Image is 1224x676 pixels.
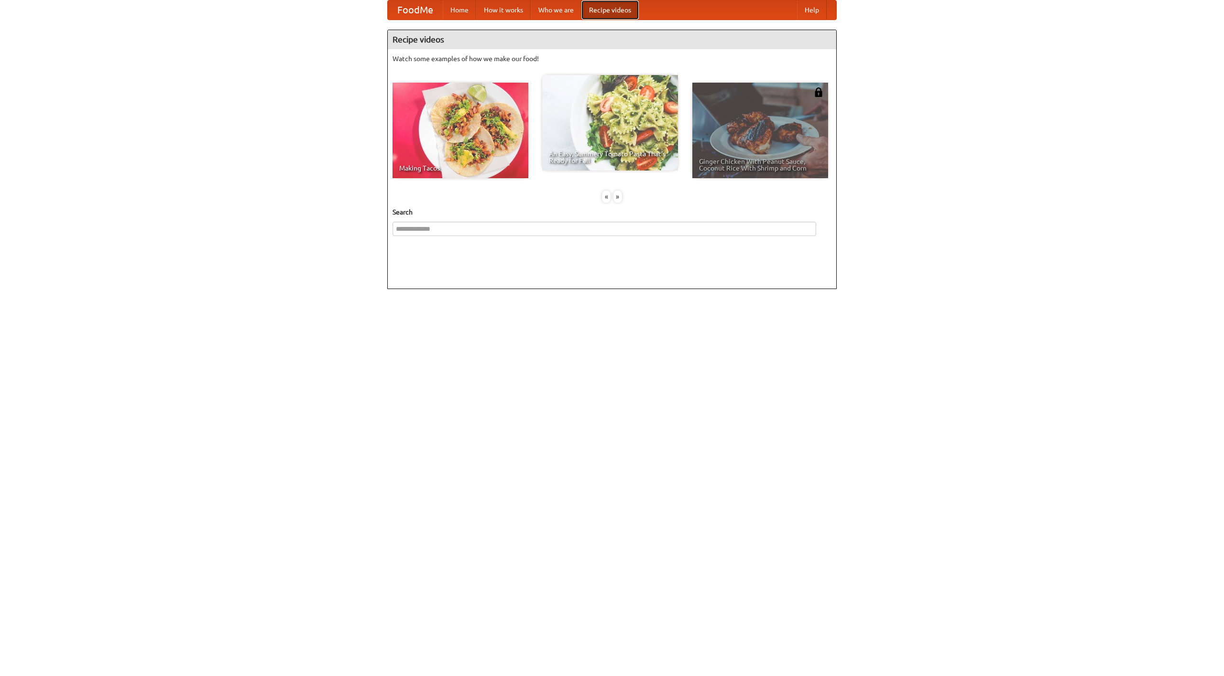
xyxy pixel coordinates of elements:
a: How it works [476,0,531,20]
div: « [602,191,611,203]
a: Home [443,0,476,20]
a: Help [797,0,827,20]
span: An Easy, Summery Tomato Pasta That's Ready for Fall [549,150,671,164]
h5: Search [393,207,831,217]
img: 483408.png [814,87,823,97]
span: Making Tacos [399,165,522,172]
div: » [613,191,622,203]
a: Recipe videos [581,0,639,20]
p: Watch some examples of how we make our food! [393,54,831,64]
a: Making Tacos [393,83,528,178]
h4: Recipe videos [388,30,836,49]
a: An Easy, Summery Tomato Pasta That's Ready for Fall [542,75,678,171]
a: FoodMe [388,0,443,20]
a: Who we are [531,0,581,20]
